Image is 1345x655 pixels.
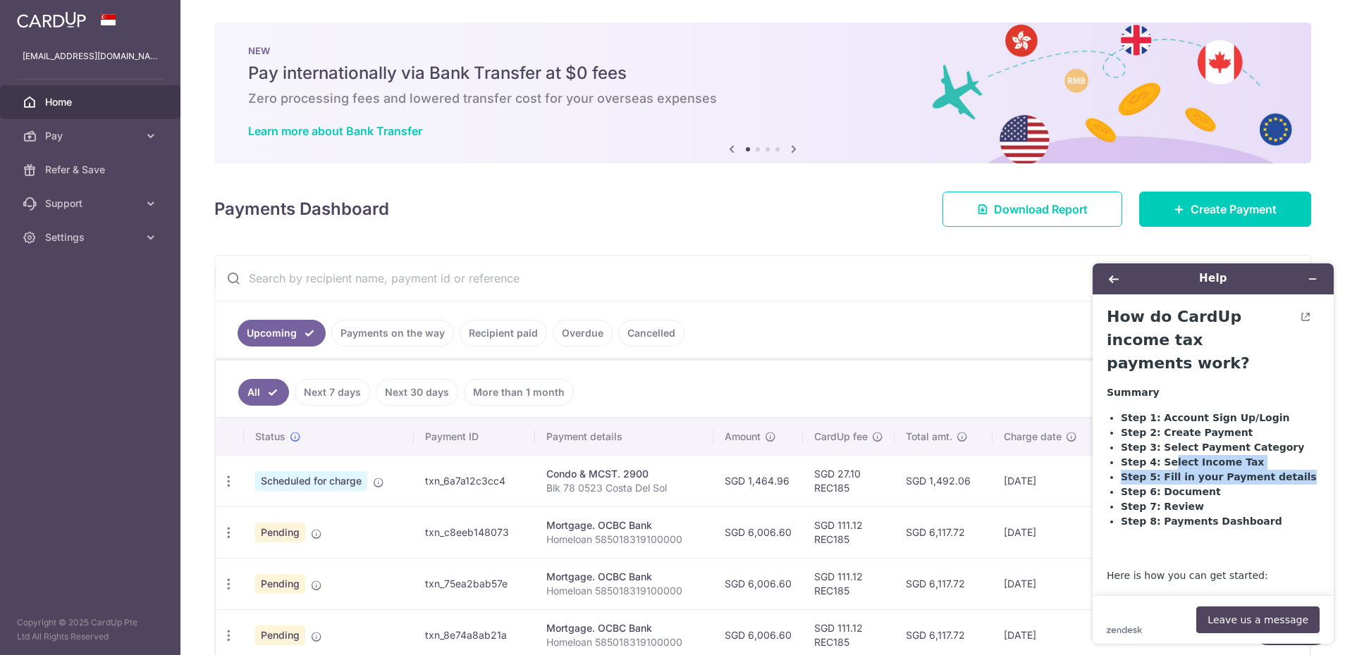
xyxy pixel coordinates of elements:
a: Payments on the way [331,320,454,347]
div: Mortgage. OCBC Bank [546,518,701,532]
span: CardUp fee [814,430,868,444]
img: CardUp [17,11,86,28]
a: Upcoming [238,320,326,347]
span: Support [45,196,138,211]
td: txn_75ea2bab57e [414,558,536,609]
p: Homeloan 585018319100000 [546,584,701,598]
a: More than 1 month [464,379,574,406]
a: Next 7 days [295,379,370,406]
td: SGD 1,492.06 [895,455,993,506]
p: Homeloan 585018319100000 [546,635,701,649]
td: SGD 6,006.60 [713,558,803,609]
span: Help [36,10,65,23]
p: Blk 78 0523 Costa Del Sol [546,481,701,495]
h5: Pay internationally via Bank Transfer at $0 fees [248,62,1277,85]
span: Pending [255,574,305,594]
span: Home [45,95,138,109]
span: Pay [45,129,138,143]
span: Status [255,430,285,444]
td: [DATE] [993,558,1100,609]
span: Pending [255,625,305,645]
span: Pending [255,523,305,542]
div: Mortgage. OCBC Bank [546,570,701,584]
span: Settings [45,230,138,244]
td: SGD 6,006.60 [713,506,803,558]
h4: Payments Dashboard [214,196,389,222]
span: Create Payment [1191,201,1277,218]
p: [EMAIL_ADDRESS][DOMAIN_NAME] [23,49,158,63]
span: Refer & Save [45,163,138,177]
td: SGD 6,117.72 [895,506,993,558]
img: Bank transfer banner [214,23,1311,163]
span: Download Report [994,201,1088,218]
td: [DATE] [993,506,1100,558]
a: Download Report [942,192,1122,227]
th: Payment ID [414,418,536,455]
td: SGD 27.10 REC185 [803,455,895,506]
iframe: Find more information here [1081,252,1345,655]
div: Condo & MCST. 2900 [546,467,701,481]
h6: Zero processing fees and lowered transfer cost for your overseas expenses [248,90,1277,107]
span: Total amt. [906,430,952,444]
input: Search by recipient name, payment id or reference [215,256,1277,301]
td: SGD 6,117.72 [895,558,993,609]
a: Create Payment [1139,192,1311,227]
td: SGD 1,464.96 [713,455,803,506]
td: txn_6a7a12c3cc4 [414,455,536,506]
th: Payment details [535,418,713,455]
td: SGD 111.12 REC185 [803,506,895,558]
td: [DATE] [993,455,1100,506]
a: All [238,379,289,406]
a: Overdue [553,320,613,347]
a: Learn more about Bank Transfer [248,124,422,138]
p: NEW [248,45,1277,56]
a: Cancelled [618,320,684,347]
a: Recipient paid [460,320,547,347]
span: Scheduled for charge [255,471,367,491]
span: Amount [725,430,761,444]
td: SGD 111.12 REC185 [803,558,895,609]
span: Charge date [1004,430,1062,444]
td: txn_c8eeb148073 [414,506,536,558]
div: Mortgage. OCBC Bank [546,621,701,635]
p: Homeloan 585018319100000 [546,532,701,547]
a: Next 30 days [376,379,458,406]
